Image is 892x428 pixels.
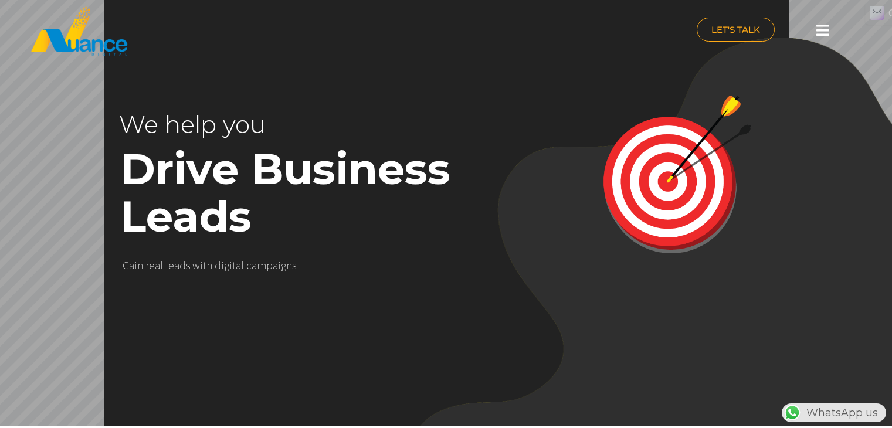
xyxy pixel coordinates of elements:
div: l [241,259,244,272]
div: a [174,259,179,272]
a: nuance-qatar_logo [30,6,440,57]
div: p [266,259,273,272]
div: i [229,259,232,272]
div: h [206,259,212,272]
div: a [129,259,134,272]
rs-layer: We help you [119,101,415,148]
span: LET'S TALK [711,25,760,34]
div: i [200,259,203,272]
div: a [155,259,160,272]
div: WhatsApp us [782,403,886,422]
rs-layer: Drive Business Leads [120,145,495,240]
div: e [168,259,174,272]
img: WhatsApp [783,403,802,422]
img: nuance-qatar_logo [30,6,128,57]
div: n [137,259,143,272]
div: c [246,259,252,272]
div: d [215,259,221,272]
div: G [123,259,129,272]
div: l [160,259,163,272]
div: a [236,259,241,272]
a: WhatsAppWhatsApp us [782,406,886,419]
div: r [145,259,149,272]
div: s [186,259,190,272]
div: n [286,259,292,272]
div: a [273,259,278,272]
div: s [292,259,296,272]
a: LET'S TALK [697,18,775,42]
div: i [278,259,281,272]
div: g [224,259,229,272]
div: a [252,259,257,272]
div: l [165,259,168,272]
div: m [257,259,266,272]
div: i [134,259,137,272]
div: t [203,259,206,272]
div: w [192,259,200,272]
div: g [281,259,286,272]
div: t [232,259,236,272]
div: i [221,259,224,272]
div: e [149,259,155,272]
div: d [179,259,186,272]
